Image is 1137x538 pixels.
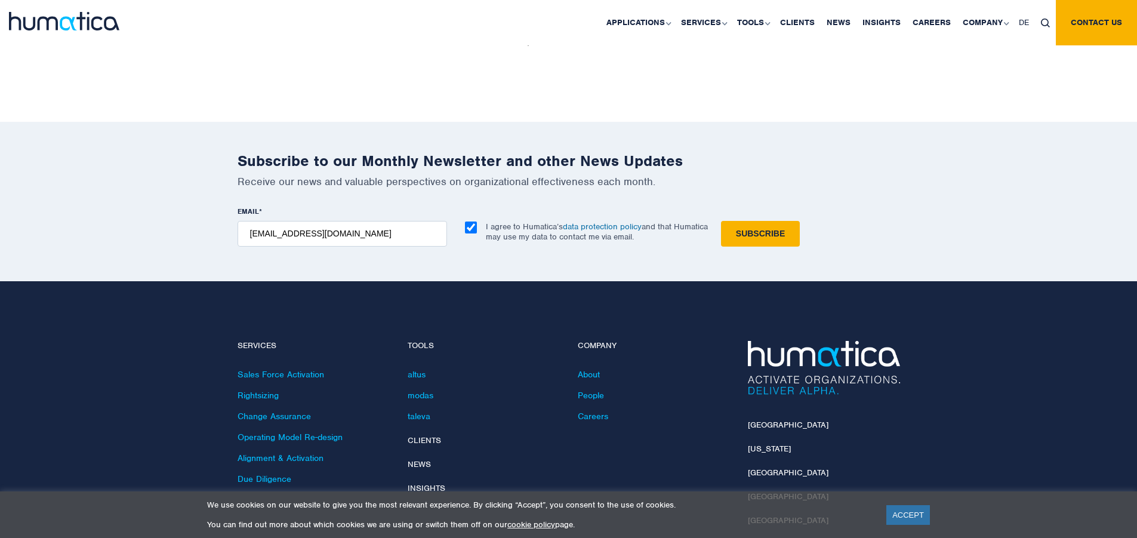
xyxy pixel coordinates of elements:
[408,341,560,351] h4: Tools
[465,222,477,233] input: I agree to Humatica’sdata protection policyand that Humatica may use my data to contact me via em...
[408,435,441,445] a: Clients
[238,175,900,188] p: Receive our news and valuable perspectives on organizational effectiveness each month.
[238,411,311,422] a: Change Assurance
[238,207,259,216] span: EMAIL
[507,519,555,530] a: cookie policy
[1041,19,1050,27] img: search_icon
[408,483,445,493] a: Insights
[238,390,279,401] a: Rightsizing
[238,432,343,442] a: Operating Model Re-design
[238,453,323,463] a: Alignment & Activation
[578,341,730,351] h4: Company
[578,390,604,401] a: People
[408,459,431,469] a: News
[486,222,708,242] p: I agree to Humatica’s and that Humatica may use my data to contact me via email.
[748,420,828,430] a: [GEOGRAPHIC_DATA]
[748,444,791,454] a: [US_STATE]
[748,468,828,478] a: [GEOGRAPHIC_DATA]
[408,411,430,422] a: taleva
[238,474,291,484] a: Due Diligence
[207,519,871,530] p: You can find out more about which cookies we are using or switch them off on our page.
[9,12,119,30] img: logo
[1019,17,1029,27] span: DE
[408,390,433,401] a: modas
[207,500,871,510] p: We use cookies on our website to give you the most relevant experience. By clicking “Accept”, you...
[408,369,426,380] a: altus
[238,369,324,380] a: Sales Force Activation
[886,505,930,525] a: ACCEPT
[238,341,390,351] h4: Services
[578,411,608,422] a: Careers
[578,369,600,380] a: About
[563,222,642,232] a: data protection policy
[721,221,800,247] input: Subscribe
[238,152,900,170] h2: Subscribe to our Monthly Newsletter and other News Updates
[238,221,447,247] input: name@company.com
[748,341,900,395] img: Humatica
